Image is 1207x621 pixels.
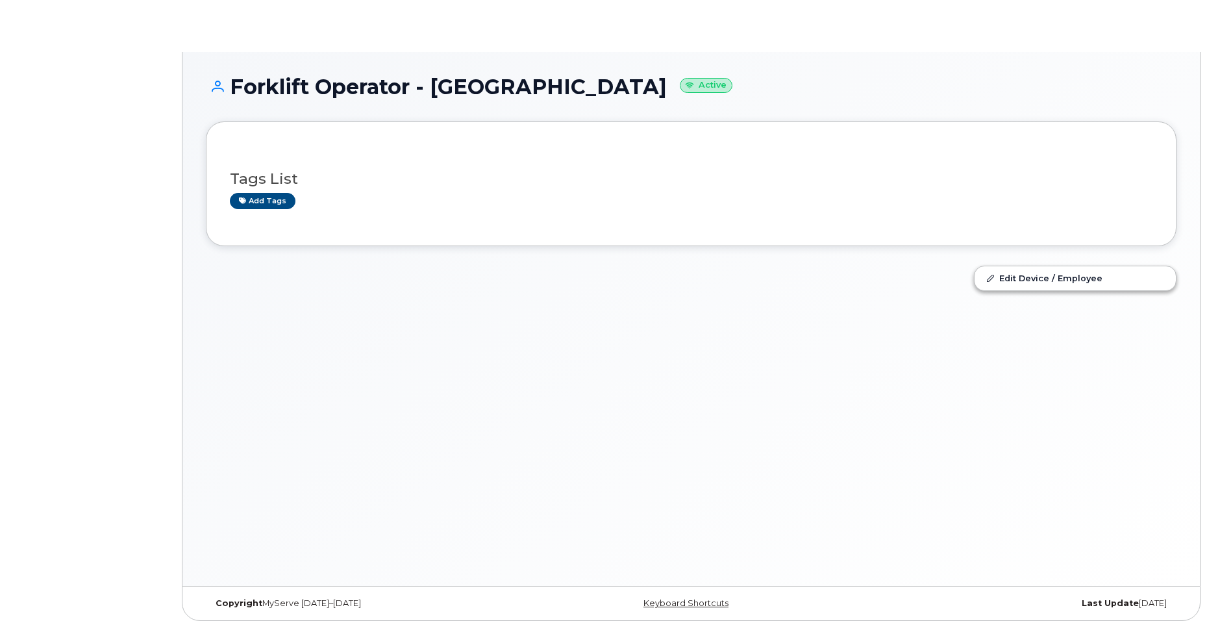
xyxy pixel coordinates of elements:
[216,598,262,608] strong: Copyright
[230,171,1152,187] h3: Tags List
[680,78,732,93] small: Active
[853,598,1176,609] div: [DATE]
[643,598,728,608] a: Keyboard Shortcuts
[1082,598,1139,608] strong: Last Update
[230,193,295,209] a: Add tags
[975,266,1176,290] a: Edit Device / Employee
[206,75,1176,98] h1: Forklift Operator - [GEOGRAPHIC_DATA]
[206,598,529,609] div: MyServe [DATE]–[DATE]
